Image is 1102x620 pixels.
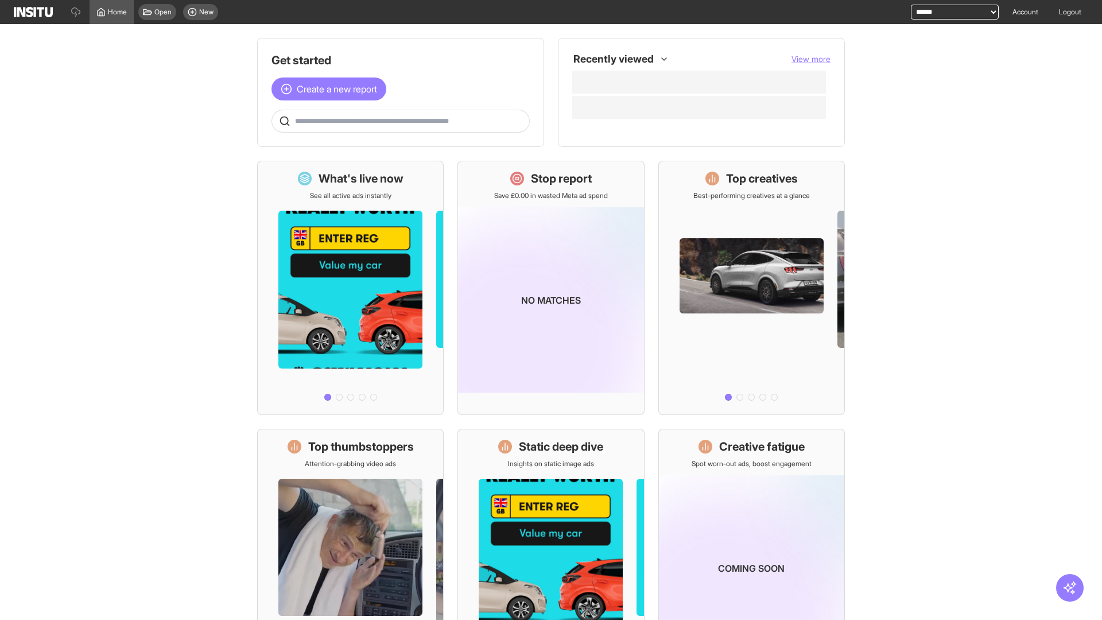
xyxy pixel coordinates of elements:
[257,161,444,415] a: What's live nowSee all active ads instantly
[531,170,592,187] h1: Stop report
[310,191,391,200] p: See all active ads instantly
[494,191,608,200] p: Save £0.00 in wasted Meta ad spend
[154,7,172,17] span: Open
[508,459,594,468] p: Insights on static image ads
[791,54,831,64] span: View more
[726,170,798,187] h1: Top creatives
[308,439,414,455] h1: Top thumbstoppers
[108,7,127,17] span: Home
[693,191,810,200] p: Best-performing creatives at a glance
[658,161,845,415] a: Top creativesBest-performing creatives at a glance
[791,53,831,65] button: View more
[297,82,377,96] span: Create a new report
[458,207,643,393] img: coming-soon-gradient_kfitwp.png
[271,52,530,68] h1: Get started
[519,439,603,455] h1: Static deep dive
[305,459,396,468] p: Attention-grabbing video ads
[271,77,386,100] button: Create a new report
[319,170,403,187] h1: What's live now
[14,7,53,17] img: Logo
[199,7,214,17] span: New
[457,161,644,415] a: Stop reportSave £0.00 in wasted Meta ad spendNo matches
[521,293,581,307] p: No matches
